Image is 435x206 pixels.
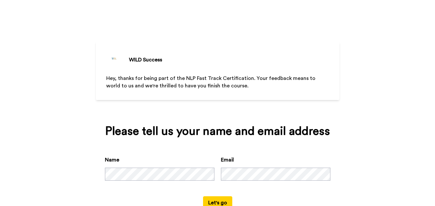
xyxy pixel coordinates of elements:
[106,76,317,88] span: Hey, thanks for being part of the NLP Fast Track Certification. Your feedback means to world to u...
[221,156,234,164] label: Email
[105,156,119,164] label: Name
[129,56,162,64] div: WILD Success
[105,125,330,138] div: Please tell us your name and email address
